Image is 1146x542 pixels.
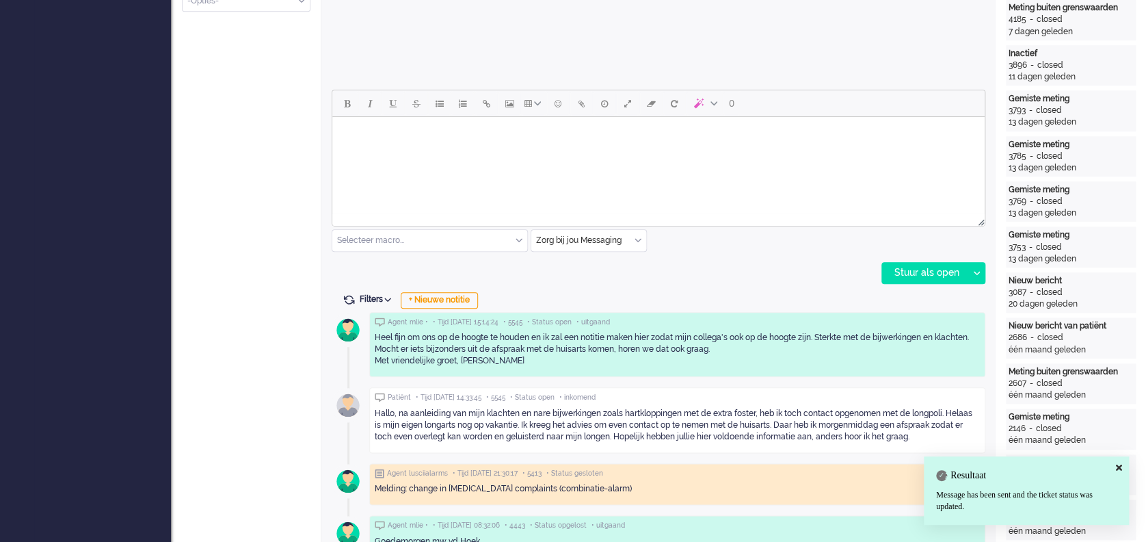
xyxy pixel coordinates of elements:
div: Melding: change in [MEDICAL_DATA] complaints (combinatie-alarm) [375,483,980,495]
div: closed [1037,332,1063,344]
div: - [1026,151,1037,162]
span: • Tijd [DATE] 15:14:24 [433,318,498,327]
div: - [1026,378,1037,389]
span: • inkomend [559,393,596,402]
div: closed [1037,287,1063,298]
button: Clear formatting [639,92,663,115]
span: • Status open [527,318,572,327]
div: Meting buiten grenswaarden [1009,366,1133,378]
h4: Resultaat [936,470,1117,480]
div: Inactief [1009,48,1133,60]
div: Nieuw bericht van patiënt [1009,320,1133,332]
div: 2686 [1009,332,1027,344]
div: 20 dagen geleden [1009,298,1133,310]
div: Stuur als open [882,263,968,283]
button: Table [521,92,546,115]
div: 3087 [1009,287,1026,298]
span: Agent lusciialarms [387,469,448,478]
img: avatar [331,388,365,422]
div: één maand geleden [1009,435,1133,446]
div: closed [1036,423,1062,435]
div: Hallo, na aanleiding van mijn klachten en nare bijwerkingen zoals hartkloppingen met de extra fos... [375,408,980,443]
button: Italic [358,92,382,115]
div: 2607 [1009,378,1026,389]
div: closed [1037,196,1063,207]
span: Agent mlie • [388,521,428,530]
span: • Tijd [DATE] 21:30:17 [453,469,518,478]
div: 13 dagen geleden [1009,207,1133,219]
span: • 5413 [522,469,542,478]
div: 13 dagen geleden [1009,116,1133,128]
img: avatar [331,464,365,498]
div: 11 dagen geleden [1009,71,1133,83]
div: 13 dagen geleden [1009,162,1133,174]
div: Gemiste meting [1009,229,1133,241]
span: • Status opgelost [530,521,587,530]
span: • Tijd [DATE] 08:32:06 [433,521,500,530]
button: Delay message [593,92,616,115]
button: Strikethrough [405,92,428,115]
div: closed [1037,151,1063,162]
div: - [1027,60,1037,71]
div: Heel fijn om ons op de hoogte te houden en ik zal een notitie maken hier zodat mijn collega's ook... [375,332,980,367]
span: • uitgaand [591,521,625,530]
button: Bullet list [428,92,451,115]
button: Numbered list [451,92,475,115]
button: AI [686,92,723,115]
div: closed [1037,60,1063,71]
div: closed [1037,378,1063,389]
img: avatar [331,313,365,347]
div: - [1026,196,1037,207]
img: ic_chat_grey.svg [375,318,385,326]
div: closed [1036,242,1062,253]
div: - [1026,287,1037,298]
div: 13 dagen geleden [1009,253,1133,265]
span: • 4443 [505,521,525,530]
div: 4185 [1009,14,1026,25]
div: + Nieuwe notitie [401,292,478,309]
span: • Status open [510,393,555,402]
img: ic_chat_grey.svg [375,393,385,402]
button: Reset content [663,92,686,115]
div: één maand geleden [1009,389,1133,401]
div: 2146 [1009,423,1026,435]
button: Insert/edit image [498,92,521,115]
iframe: Rich Text Area [332,117,985,214]
div: Message has been sent and the ticket status was updated. [936,489,1117,513]
div: Gemiste meting [1009,93,1133,105]
img: ic_chat_grey.svg [375,521,385,530]
div: 3753 [1009,242,1026,253]
button: Add attachment [570,92,593,115]
span: • 5545 [486,393,505,402]
span: • 5545 [503,318,522,327]
div: Nieuw bericht [1009,275,1133,287]
div: closed [1036,105,1062,116]
div: - [1026,242,1036,253]
div: Gemiste meting [1009,411,1133,423]
span: Patiënt [388,393,411,402]
span: • Tijd [DATE] 14:33:45 [416,393,481,402]
span: Filters [360,294,396,304]
div: Meting buiten grenswaarden [1009,2,1133,14]
div: - [1026,423,1036,435]
img: ic_note_grey.svg [375,469,384,478]
button: Fullscreen [616,92,639,115]
div: - [1027,332,1037,344]
div: 3785 [1009,151,1026,162]
button: Bold [335,92,358,115]
div: closed [1037,14,1063,25]
div: - [1026,14,1037,25]
div: 7 dagen geleden [1009,26,1133,38]
button: 0 [723,92,741,115]
button: Insert/edit link [475,92,498,115]
span: • uitgaand [576,318,610,327]
span: 0 [729,98,734,109]
span: Agent mlie • [388,318,428,327]
div: Resize [973,214,985,226]
button: Emoticons [546,92,570,115]
div: 3769 [1009,196,1026,207]
div: één maand geleden [1009,344,1133,356]
div: één maand geleden [1009,526,1133,537]
div: - [1026,105,1036,116]
span: • Status gesloten [546,469,603,478]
